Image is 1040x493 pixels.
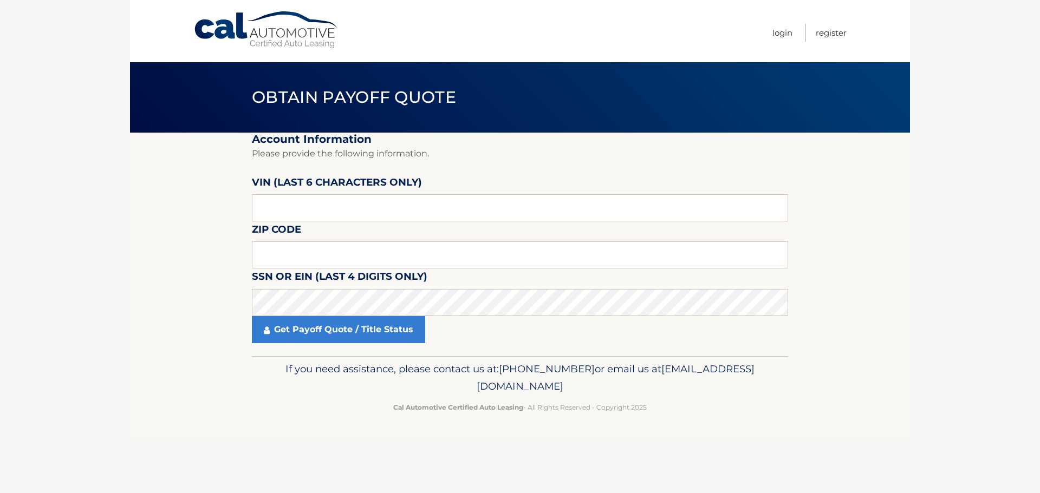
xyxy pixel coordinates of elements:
strong: Cal Automotive Certified Auto Leasing [393,403,523,411]
a: Get Payoff Quote / Title Status [252,316,425,343]
span: Obtain Payoff Quote [252,87,456,107]
a: Register [816,24,847,42]
p: If you need assistance, please contact us at: or email us at [259,360,781,395]
a: Login [772,24,792,42]
p: Please provide the following information. [252,146,788,161]
span: [PHONE_NUMBER] [499,363,595,375]
label: Zip Code [252,221,301,241]
label: VIN (last 6 characters only) [252,174,422,194]
h2: Account Information [252,133,788,146]
label: SSN or EIN (last 4 digits only) [252,268,427,288]
a: Cal Automotive [193,11,340,49]
p: - All Rights Reserved - Copyright 2025 [259,402,781,413]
